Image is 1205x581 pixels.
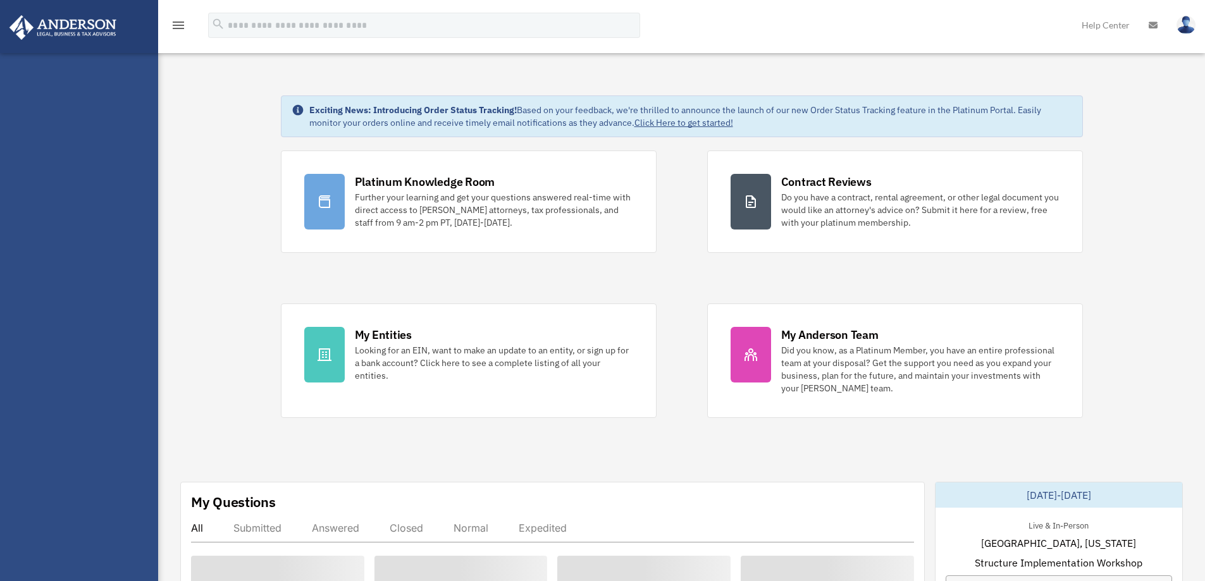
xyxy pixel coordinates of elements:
[211,17,225,31] i: search
[981,535,1136,551] span: [GEOGRAPHIC_DATA], [US_STATE]
[6,15,120,40] img: Anderson Advisors Platinum Portal
[781,191,1060,229] div: Do you have a contract, rental agreement, or other legal document you would like an attorney's ad...
[191,522,203,534] div: All
[281,150,657,253] a: Platinum Knowledge Room Further your learning and get your questions answered real-time with dire...
[781,174,872,190] div: Contract Reviews
[634,117,733,128] a: Click Here to get started!
[781,344,1060,394] div: Did you know, as a Platinum Member, you have an entire professional team at your disposal? Get th...
[454,522,488,534] div: Normal
[171,18,186,33] i: menu
[281,303,657,418] a: My Entities Looking for an EIN, want to make an update to an entity, or sign up for a bank accoun...
[355,191,633,229] div: Further your learning and get your questions answered real-time with direct access to [PERSON_NAM...
[975,555,1142,570] span: Structure Implementation Workshop
[233,522,281,534] div: Submitted
[781,327,879,343] div: My Anderson Team
[171,22,186,33] a: menu
[1018,518,1099,531] div: Live & In-Person
[355,344,633,382] div: Looking for an EIN, want to make an update to an entity, or sign up for a bank account? Click her...
[936,482,1182,508] div: [DATE]-[DATE]
[519,522,567,534] div: Expedited
[191,492,276,511] div: My Questions
[1177,16,1196,34] img: User Pic
[707,150,1083,253] a: Contract Reviews Do you have a contract, rental agreement, or other legal document you would like...
[390,522,423,534] div: Closed
[355,174,495,190] div: Platinum Knowledge Room
[355,327,412,343] div: My Entities
[309,104,517,116] strong: Exciting News: Introducing Order Status Tracking!
[707,303,1083,418] a: My Anderson Team Did you know, as a Platinum Member, you have an entire professional team at your...
[312,522,359,534] div: Answered
[309,104,1072,129] div: Based on your feedback, we're thrilled to announce the launch of our new Order Status Tracking fe...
